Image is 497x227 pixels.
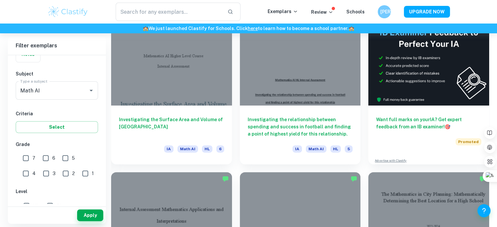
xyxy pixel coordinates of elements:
h6: Filter exemplars [8,37,106,55]
span: 6 [52,154,55,162]
span: 🎯 [445,124,450,129]
button: Open [87,86,96,95]
span: 5 [345,145,353,153]
span: 1 [92,170,94,177]
h6: Investigating the relationship between spending and success in football and finding a point of hi... [248,116,353,138]
span: Promoted [456,138,481,145]
a: Want full marks on yourIA? Get expert feedback from an IB examiner!PromotedAdvertise with Clastify [368,15,489,164]
h6: Criteria [16,110,98,117]
button: Help and Feedback [477,204,490,217]
span: 2 [72,170,75,177]
h6: We just launched Clastify for Schools. Click to learn how to become a school partner. [1,25,496,32]
h6: Subject [16,70,98,77]
span: SL [57,202,62,209]
img: Thumbnail [368,15,489,105]
h6: Want full marks on your IA ? Get expert feedback from an IB examiner! [376,116,481,130]
span: 🏫 [349,26,354,31]
h6: Level [16,188,98,195]
span: HL [330,145,341,153]
button: UPGRADE NOW [404,6,450,18]
img: Marked [479,175,486,182]
span: HL [33,202,39,209]
img: Marked [222,175,229,182]
h6: Grade [16,141,98,148]
a: Investigating the relationship between spending and success in football and finding a point of hi... [240,15,361,164]
a: here [248,26,258,31]
span: 6 [216,145,224,153]
label: Type a subject [20,78,47,84]
h6: Investigating the Surface Area and Volume of [GEOGRAPHIC_DATA] [119,116,224,138]
span: Math AI [306,145,326,153]
span: 5 [72,154,75,162]
span: 3 [53,170,56,177]
a: Schools [346,9,365,14]
span: HL [202,145,212,153]
span: IA [292,145,302,153]
img: Marked [351,175,357,182]
a: Investigating the Surface Area and Volume of [GEOGRAPHIC_DATA]IAMath AIHL6 [111,15,232,164]
p: Review [311,8,333,16]
span: Math AI [177,145,198,153]
a: Advertise with Clastify [375,158,406,163]
button: Select [16,121,98,133]
span: 🏫 [143,26,148,31]
button: Apply [77,209,103,221]
span: 7 [32,154,35,162]
input: Search for any exemplars... [116,3,223,21]
button: [PERSON_NAME] [378,5,391,18]
img: Clastify logo [47,5,89,18]
h6: [PERSON_NAME] [380,8,388,15]
span: 4 [32,170,36,177]
p: Exemplars [268,8,298,15]
span: IA [164,145,174,153]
